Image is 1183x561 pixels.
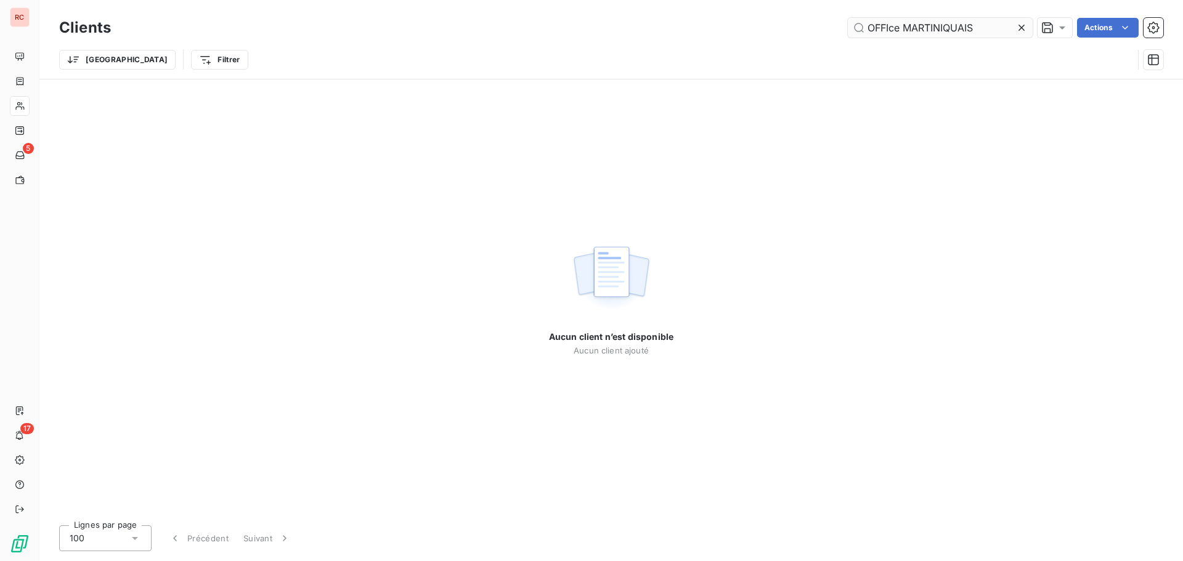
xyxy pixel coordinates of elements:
button: Actions [1077,18,1139,38]
button: Filtrer [191,50,248,70]
h3: Clients [59,17,111,39]
button: [GEOGRAPHIC_DATA] [59,50,176,70]
span: 100 [70,532,84,544]
iframe: Intercom live chat [1141,519,1171,549]
span: 17 [20,423,34,434]
span: Aucun client ajouté [574,345,649,355]
div: RC [10,7,30,27]
input: Rechercher [848,18,1033,38]
img: empty state [572,240,651,316]
span: 5 [23,143,34,154]
span: Aucun client n’est disponible [549,331,673,343]
button: Suivant [236,525,298,551]
button: Précédent [161,525,236,551]
img: Logo LeanPay [10,534,30,554]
